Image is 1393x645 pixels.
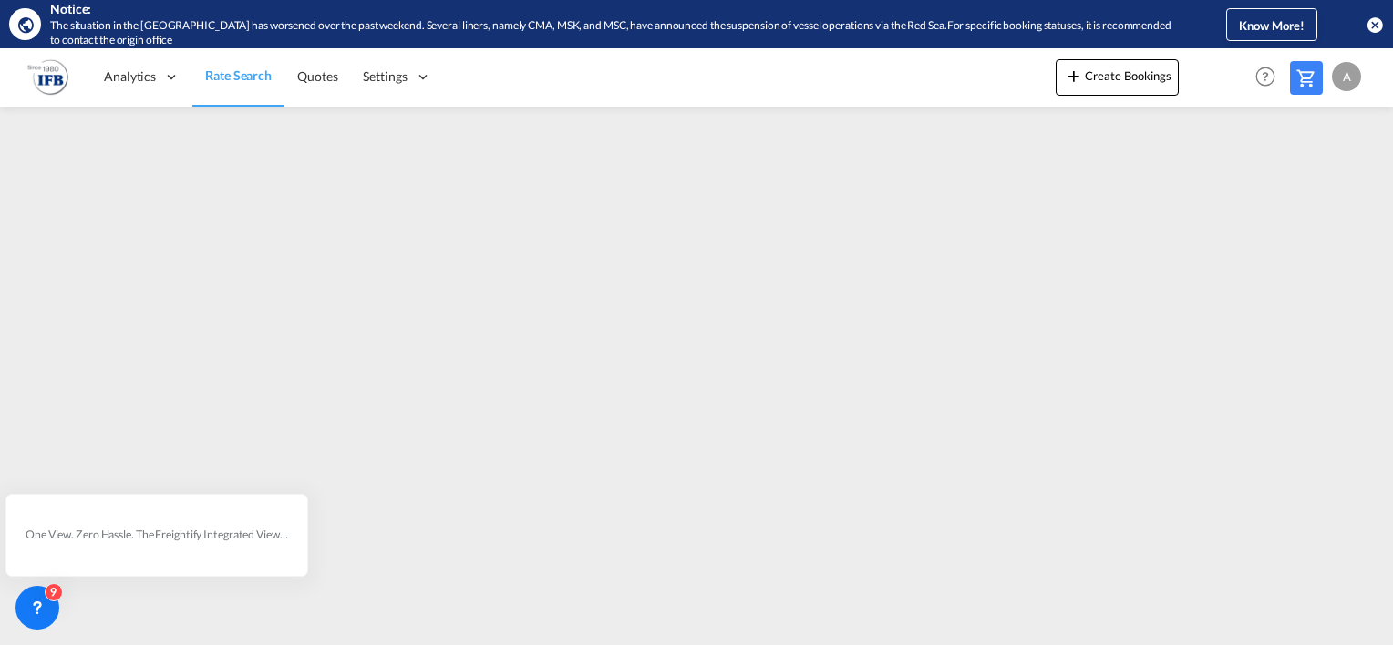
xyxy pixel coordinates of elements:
[16,15,35,34] md-icon: icon-earth
[91,47,192,107] div: Analytics
[1063,65,1085,87] md-icon: icon-plus 400-fg
[50,18,1178,49] div: The situation in the Red Sea has worsened over the past weekend. Several liners, namely CMA, MSK,...
[1332,62,1361,91] div: A
[1366,15,1384,34] button: icon-close-circle
[1250,61,1290,94] div: Help
[350,47,443,107] div: Settings
[297,68,337,84] span: Quotes
[27,56,68,97] img: b628ab10256c11eeb52753acbc15d091.png
[205,67,272,83] span: Rate Search
[1226,8,1317,41] button: Know More!
[363,67,407,86] span: Settings
[1056,59,1179,96] button: icon-plus 400-fgCreate Bookings
[192,47,284,107] a: Rate Search
[104,67,156,86] span: Analytics
[284,47,350,107] a: Quotes
[1250,61,1281,92] span: Help
[1239,18,1305,33] span: Know More!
